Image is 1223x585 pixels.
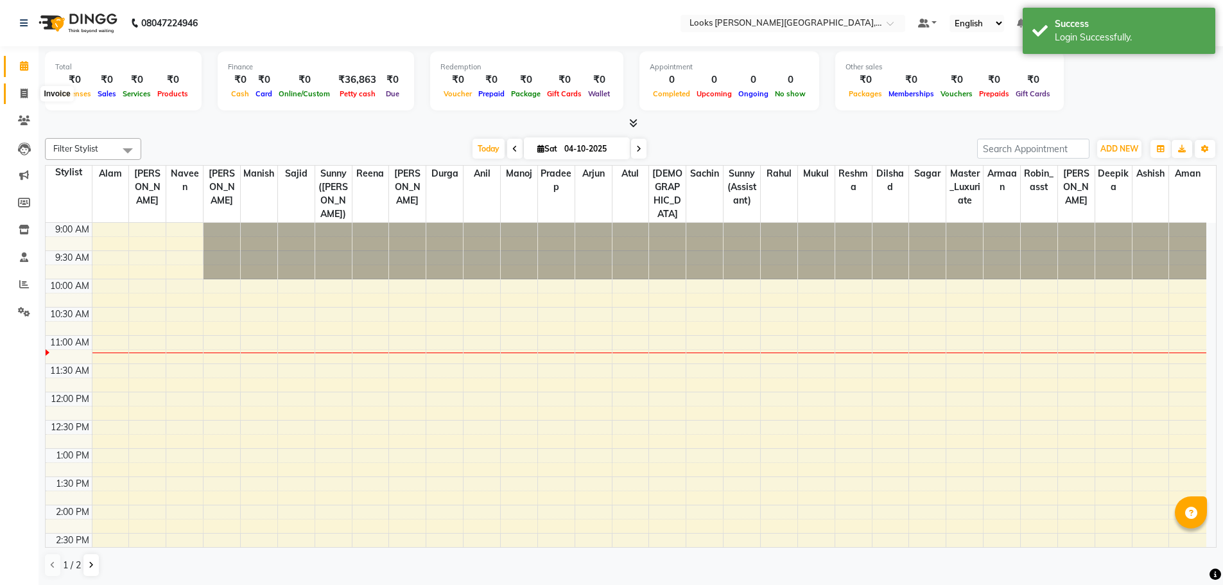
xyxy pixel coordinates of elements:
[141,5,198,41] b: 08047224946
[55,73,94,87] div: ₹0
[976,73,1012,87] div: ₹0
[53,223,92,236] div: 9:00 AM
[383,89,403,98] span: Due
[1058,166,1095,209] span: [PERSON_NAME]
[1021,166,1057,195] span: Robin_asst
[1097,140,1141,158] button: ADD NEW
[275,89,333,98] span: Online/Custom
[772,73,809,87] div: 0
[166,166,203,195] span: Naveen
[835,166,872,195] span: Reshma
[55,62,191,73] div: Total
[94,73,119,87] div: ₹0
[53,449,92,462] div: 1:00 PM
[724,166,760,209] span: Sunny (Assistant)
[440,62,613,73] div: Redemption
[846,73,885,87] div: ₹0
[846,62,1054,73] div: Other sales
[585,89,613,98] span: Wallet
[129,166,166,209] span: [PERSON_NAME]
[984,166,1020,195] span: Armaan
[154,89,191,98] span: Products
[475,73,508,87] div: ₹0
[336,89,379,98] span: Petty cash
[761,166,797,182] span: Rahul
[909,166,946,182] span: Sagar
[846,89,885,98] span: Packages
[53,143,98,153] span: Filter Stylist
[48,279,92,293] div: 10:00 AM
[204,166,240,209] span: [PERSON_NAME]
[464,166,500,182] span: Anil
[275,73,333,87] div: ₹0
[798,166,835,182] span: Mukul
[501,166,537,182] span: Manoj
[33,5,121,41] img: logo
[1169,166,1206,182] span: Aman
[48,308,92,321] div: 10:30 AM
[1055,31,1206,44] div: Login Successfully.
[63,559,81,572] span: 1 / 2
[228,62,404,73] div: Finance
[426,166,463,182] span: Durga
[352,166,389,182] span: Reena
[119,89,154,98] span: Services
[48,336,92,349] div: 11:00 AM
[119,73,154,87] div: ₹0
[92,166,129,182] span: Alam
[946,166,983,209] span: Master_Luxuriate
[1055,17,1206,31] div: Success
[1095,166,1132,195] span: Deepika
[333,73,381,87] div: ₹36,863
[937,73,976,87] div: ₹0
[241,166,277,182] span: Manish
[735,89,772,98] span: Ongoing
[650,62,809,73] div: Appointment
[885,73,937,87] div: ₹0
[389,166,426,209] span: [PERSON_NAME]
[381,73,404,87] div: ₹0
[40,86,73,101] div: Invoice
[154,73,191,87] div: ₹0
[228,73,252,87] div: ₹0
[686,166,723,182] span: Sachin
[693,89,735,98] span: Upcoming
[440,89,475,98] span: Voucher
[1100,144,1138,153] span: ADD NEW
[544,89,585,98] span: Gift Cards
[1012,89,1054,98] span: Gift Cards
[315,166,352,222] span: Sunny ([PERSON_NAME])
[976,89,1012,98] span: Prepaids
[937,89,976,98] span: Vouchers
[649,166,686,222] span: [DEMOGRAPHIC_DATA]
[473,139,505,159] span: Today
[534,144,560,153] span: Sat
[1012,73,1054,87] div: ₹0
[475,89,508,98] span: Prepaid
[735,73,772,87] div: 0
[650,73,693,87] div: 0
[48,392,92,406] div: 12:00 PM
[278,166,315,182] span: Sajid
[48,364,92,378] div: 11:30 AM
[508,89,544,98] span: Package
[612,166,649,182] span: Atul
[508,73,544,87] div: ₹0
[650,89,693,98] span: Completed
[872,166,909,195] span: Dilshad
[977,139,1089,159] input: Search Appointment
[252,73,275,87] div: ₹0
[538,166,575,195] span: Pradeep
[252,89,275,98] span: Card
[1132,166,1169,182] span: Ashish
[94,89,119,98] span: Sales
[440,73,475,87] div: ₹0
[575,166,612,182] span: Arjun
[53,505,92,519] div: 2:00 PM
[53,477,92,491] div: 1:30 PM
[48,421,92,434] div: 12:30 PM
[585,73,613,87] div: ₹0
[544,73,585,87] div: ₹0
[693,73,735,87] div: 0
[53,534,92,547] div: 2:30 PM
